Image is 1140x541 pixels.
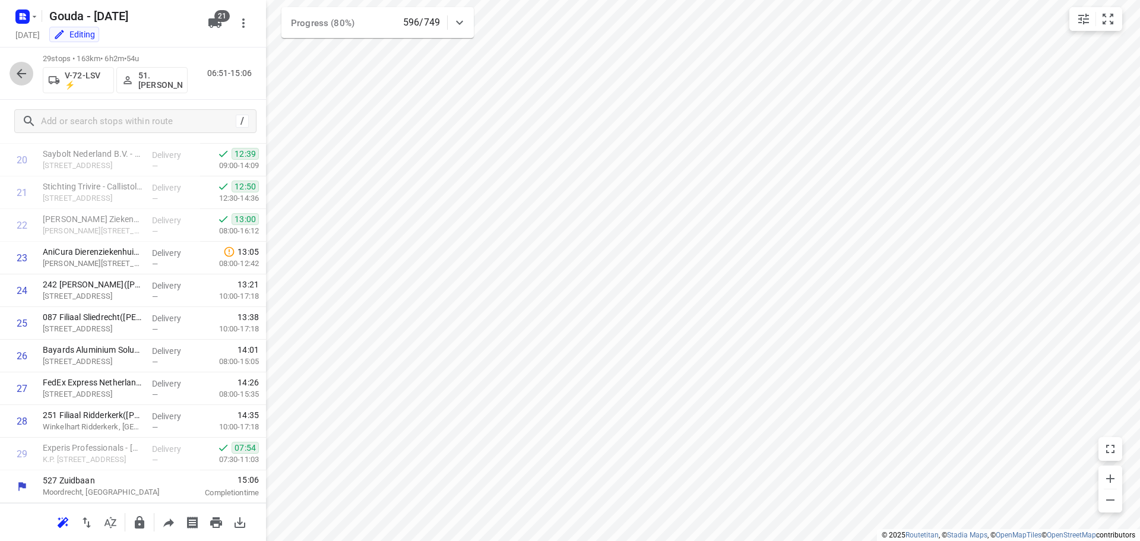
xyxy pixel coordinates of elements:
[43,279,142,290] p: 242 Filiaal Papendrecht(Marielle Gudde)
[200,454,259,466] p: 07:30-11:03
[51,516,75,527] span: Reoptimize route
[200,290,259,302] p: 10:00-17:18
[43,213,142,225] p: Albert Schweitzer Ziekenhuis - Polikliniek Chirurgie(Joris Naber)
[17,383,27,394] div: 27
[43,344,142,356] p: Bayards Aluminium Solutions(Iris Kaulingfreks)
[152,247,196,259] p: Delivery
[232,148,259,160] span: 12:39
[207,67,256,80] p: 06:51-15:06
[138,71,182,90] p: 51.[PERSON_NAME]
[232,11,255,35] button: More
[43,192,142,204] p: Callistolaan 2, Dordrecht
[152,227,158,236] span: —
[17,448,27,460] div: 29
[17,252,27,264] div: 23
[17,416,27,427] div: 28
[237,409,259,421] span: 14:35
[152,214,196,226] p: Delivery
[882,531,1135,539] li: © 2025 , © , © © contributors
[43,258,142,270] p: Jan Valsterweg 96, Dordrecht
[203,11,227,35] button: 21
[17,318,27,329] div: 25
[232,181,259,192] span: 12:50
[43,323,142,335] p: Stationsweg 1, Sliedrecht
[214,10,230,22] span: 21
[152,390,158,399] span: —
[1096,7,1120,31] button: Fit zoom
[126,54,139,63] span: 54u
[237,279,259,290] span: 13:21
[152,194,158,203] span: —
[43,474,166,486] p: 527 Zuidbaan
[152,260,158,268] span: —
[152,162,158,170] span: —
[232,213,259,225] span: 13:00
[43,442,142,454] p: Experis Professionals - Rotterdam(Ruben Bot)
[128,511,151,534] button: Lock route
[237,311,259,323] span: 13:38
[17,220,27,231] div: 22
[152,410,196,422] p: Delivery
[43,409,142,421] p: 251 Filiaal Ridderkerk(Marielle Gudde)
[17,350,27,362] div: 26
[43,454,142,466] p: K.P. van der Mandelelaan 110, Rotterdam
[43,181,142,192] p: Stichting Trivire - Callistolaan 2 - Donderdag(Rosi Marletta)
[99,516,122,527] span: Sort by time window
[152,455,158,464] span: —
[200,356,259,368] p: 08:00-15:05
[43,148,142,160] p: Saybolt Nederland B.V. - Dordrecht(Robert Luijcx)
[43,160,142,172] p: Wieldrechtseweg 50, Dordrecht
[116,67,188,93] button: 51.[PERSON_NAME]
[75,516,99,527] span: Reverse route
[65,71,109,90] p: V-72-LSV ⚡
[905,531,939,539] a: Routetitan
[17,285,27,296] div: 24
[43,356,142,368] p: Veerweg 2, Nieuw-lekkerland
[157,516,180,527] span: Share route
[43,290,142,302] p: Meentpassage 27, Papendrecht
[43,246,142,258] p: AniCura Dierenziekenhuis Drechtstreek B.V.(Marianne Cohn)
[152,325,158,334] span: —
[200,192,259,204] p: 12:30-14:36
[237,377,259,388] span: 14:26
[947,531,987,539] a: Stadia Maps
[204,516,228,527] span: Print route
[43,486,166,498] p: Moordrecht, [GEOGRAPHIC_DATA]
[152,378,196,390] p: Delivery
[200,323,259,335] p: 10:00-17:18
[1072,7,1095,31] button: Map settings
[217,442,229,454] svg: Done
[200,160,259,172] p: 09:00-14:09
[17,154,27,166] div: 20
[43,421,142,433] p: Winkelhart Ridderkerk, Ridderkerk
[291,18,354,29] span: Progress (80%)
[200,388,259,400] p: 08:00-15:35
[1069,7,1122,31] div: small contained button group
[237,246,259,258] span: 13:05
[217,181,229,192] svg: Done
[43,67,114,93] button: V-72-LSV ⚡
[152,345,196,357] p: Delivery
[152,182,196,194] p: Delivery
[1047,531,1096,539] a: OpenStreetMap
[232,442,259,454] span: 07:54
[403,15,440,30] p: 596/749
[180,474,259,486] span: 15:06
[43,53,188,65] p: 29 stops • 163km • 6h2m
[41,112,236,131] input: Add or search stops within route
[180,487,259,499] p: Completion time
[236,115,249,128] div: /
[11,28,45,42] h5: Project date
[53,29,95,40] div: You are currently in edit mode.
[152,149,196,161] p: Delivery
[17,187,27,198] div: 21
[43,377,142,388] p: FedEx Express Netherlands - Locatie RTMA(Mischa Strauss)
[228,516,252,527] span: Download route
[152,443,196,455] p: Delivery
[43,388,142,400] p: Klompenmakerstraat 7, Ridderkerk
[223,246,235,258] svg: Late
[43,225,142,237] p: Albert Schweitzerplaats 25, Dordrecht
[180,516,204,527] span: Print shipping labels
[152,292,158,301] span: —
[200,258,259,270] p: 08:00-12:42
